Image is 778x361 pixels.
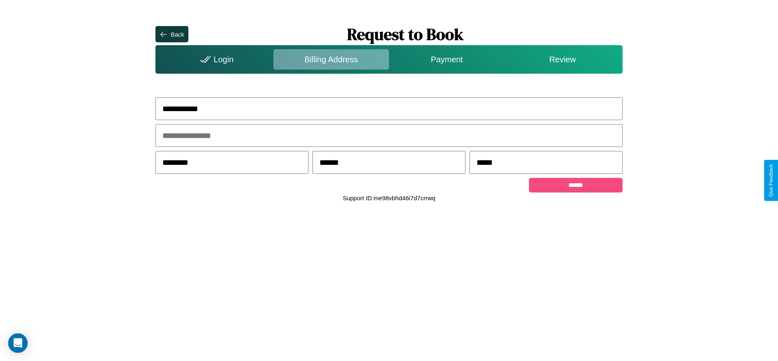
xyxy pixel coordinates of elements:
[768,164,774,197] div: Give Feedback
[188,23,623,45] h1: Request to Book
[8,333,28,353] div: Open Intercom Messenger
[157,49,273,70] div: Login
[389,49,505,70] div: Payment
[273,49,389,70] div: Billing Address
[343,193,435,203] p: Support ID: me98vbhd46i7d7crrwq
[170,31,184,38] div: Back
[505,49,620,70] div: Review
[155,26,188,42] button: Back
